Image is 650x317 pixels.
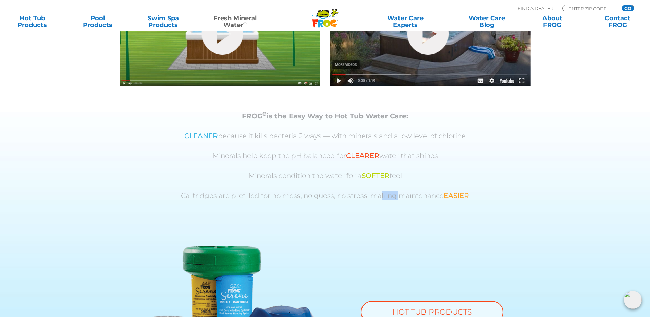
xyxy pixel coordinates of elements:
p: Minerals help keep the pH balanced for water that shines [128,152,522,160]
p: because it kills bacteria 2 ways — with minerals and a low level of chlorine [128,132,522,140]
a: ContactFROG [592,15,643,28]
p: Find A Dealer [518,5,553,11]
sup: ∞ [243,20,247,26]
a: Water CareExperts [364,15,447,28]
p: Minerals condition the water for a feel [128,172,522,180]
a: PoolProducts [72,15,123,28]
span: SOFTER [361,172,390,180]
a: AboutFROG [527,15,578,28]
input: Zip Code Form [568,5,614,11]
a: Water CareBlog [461,15,512,28]
img: openIcon [624,291,642,309]
a: Hot TubProducts [7,15,58,28]
p: Cartridges are prefilled for no mess, no guess, no stress, making maintenance [128,192,522,200]
span: CLEARER [346,152,379,160]
span: EASIER [444,191,469,200]
span: CLEANER [184,132,218,140]
a: Swim SpaProducts [138,15,189,28]
input: GO [622,5,634,11]
a: Fresh MineralWater∞ [203,15,267,28]
strong: FROG is the Easy Way to Hot Tub Water Care: [242,112,408,120]
sup: ® [262,110,267,117]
